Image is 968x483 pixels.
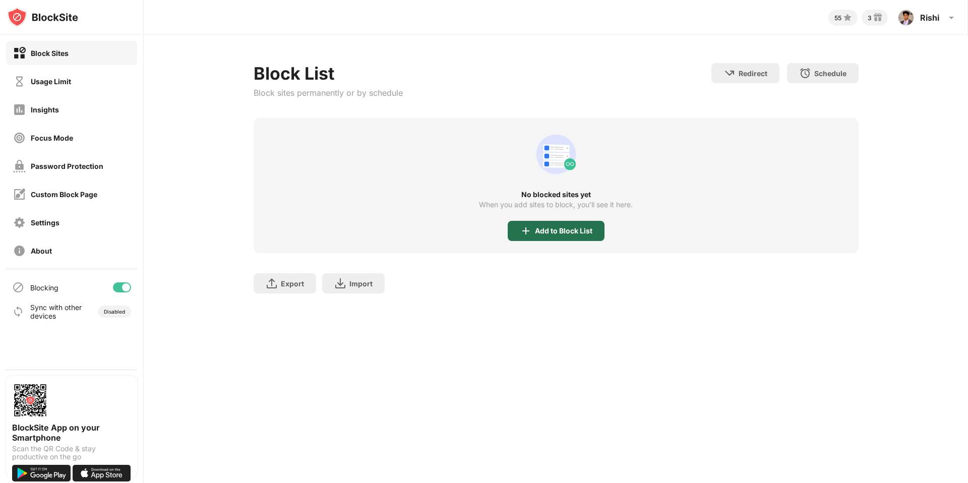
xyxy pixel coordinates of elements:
div: Focus Mode [31,134,73,142]
div: Block List [254,63,403,84]
div: Block Sites [31,49,69,57]
img: sync-icon.svg [12,306,24,318]
img: get-it-on-google-play.svg [12,465,71,481]
div: Schedule [814,69,846,78]
div: No blocked sites yet [254,191,859,199]
div: 3 [868,14,872,22]
img: about-off.svg [13,245,26,257]
img: points-small.svg [841,12,854,24]
img: ACg8ocIFp4NuoPhkUVCtGXHJZUF7w2xlsL8MrPp8ZQPjYDxC7uwhcOw=s96-c [898,10,914,26]
div: Usage Limit [31,77,71,86]
img: download-on-the-app-store.svg [73,465,131,481]
img: block-on.svg [13,47,26,59]
div: About [31,247,52,255]
div: Redirect [739,69,767,78]
img: reward-small.svg [872,12,884,24]
div: Blocking [30,283,58,292]
img: options-page-qr-code.png [12,382,48,418]
div: animation [532,130,580,178]
div: Settings [31,218,59,227]
div: Disabled [104,309,125,315]
div: When you add sites to block, you’ll see it here. [479,201,633,209]
div: Block sites permanently or by schedule [254,88,403,98]
div: Insights [31,105,59,114]
img: time-usage-off.svg [13,75,26,88]
div: 55 [834,14,841,22]
img: settings-off.svg [13,216,26,229]
img: customize-block-page-off.svg [13,188,26,201]
img: focus-off.svg [13,132,26,144]
div: Password Protection [31,162,103,170]
div: Sync with other devices [30,303,82,320]
img: logo-blocksite.svg [7,7,78,27]
img: blocking-icon.svg [12,281,24,293]
img: insights-off.svg [13,103,26,116]
div: Export [281,279,304,288]
img: password-protection-off.svg [13,160,26,172]
div: Import [349,279,373,288]
div: Rishi [920,13,939,23]
div: Custom Block Page [31,190,97,199]
div: BlockSite App on your Smartphone [12,422,131,443]
div: Add to Block List [535,227,592,235]
div: Scan the QR Code & stay productive on the go [12,445,131,461]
